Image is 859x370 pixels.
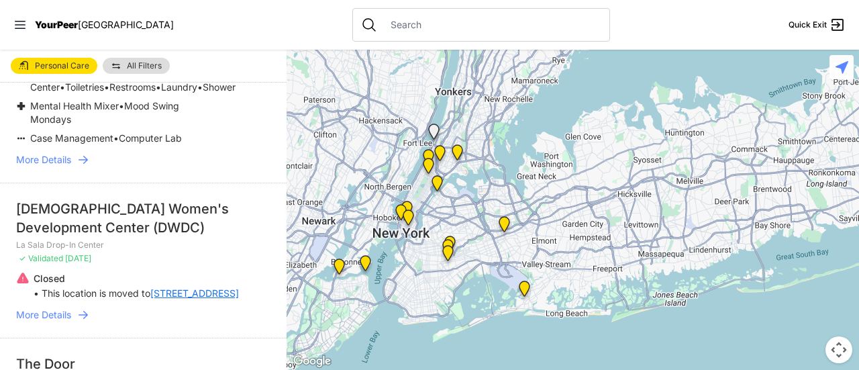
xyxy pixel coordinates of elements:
div: Far Rockaway DYCD Youth Drop-in Center [516,281,533,302]
div: Brooklyn DYCD Youth Drop-in Center [440,245,456,267]
p: La Sala Drop-In Center [16,240,270,250]
a: More Details [16,308,270,322]
span: • [119,100,124,111]
p: Closed [34,272,239,285]
span: YourPeer [35,19,78,30]
input: Search [383,18,601,32]
img: Google [290,353,334,370]
span: Shower [203,81,236,93]
span: More Details [16,308,71,322]
div: Main Location, SoHo, DYCD Youth Drop-in Center [393,204,409,226]
a: Quick Exit [789,17,846,33]
div: DYCD Youth Drop-in Center [331,259,348,280]
div: [DEMOGRAPHIC_DATA] Women's Development Center (DWDC) [16,199,270,237]
span: • [156,81,161,93]
span: [GEOGRAPHIC_DATA] [78,19,174,30]
span: Quick Exit [789,19,827,30]
div: Adult Drop-in Center [357,255,374,277]
span: Laundry [161,81,197,93]
span: Personal Care [35,62,89,70]
div: The Gathering Place Drop-in Center [442,236,458,257]
span: Computer Lab [119,132,182,144]
div: Jamaica DYCD Youth Drop-in Center - Safe Space (grey door between Tabernacle of Prayer and Hot Po... [496,216,513,238]
span: • [197,81,203,93]
span: More Details [16,153,71,167]
p: • This location is moved to [34,287,239,300]
div: La Sala Drop-In Center [425,124,442,145]
div: Living Room 24-Hour Drop-In Center [449,144,466,166]
span: • [104,81,109,93]
a: Open this area in Google Maps (opens a new window) [290,353,334,370]
span: • [113,132,119,144]
span: Case Management [30,132,113,144]
span: Mental Health Mixer [30,100,119,111]
div: Manhattan [420,158,437,179]
button: Map camera controls [825,336,852,363]
a: YourPeer[GEOGRAPHIC_DATA] [35,21,174,29]
span: • [60,81,65,93]
a: Personal Care [11,58,97,74]
a: [STREET_ADDRESS] [150,287,239,300]
span: Restrooms [109,81,156,93]
div: Lower East Side Youth Drop-in Center. Yellow doors with grey buzzer on the right [400,210,417,231]
div: Harvey Milk High School [399,201,415,222]
div: Continuous Access Adult Drop-In (CADI) [440,239,456,261]
span: All Filters [127,62,162,70]
span: [DATE] [65,253,91,263]
div: Uptown/Harlem DYCD Youth Drop-in Center [420,149,437,171]
div: Harm Reduction Center [432,145,448,167]
span: ✓ Validated [19,253,63,263]
a: More Details [16,153,270,167]
a: All Filters [103,58,170,74]
span: Toiletries [65,81,104,93]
